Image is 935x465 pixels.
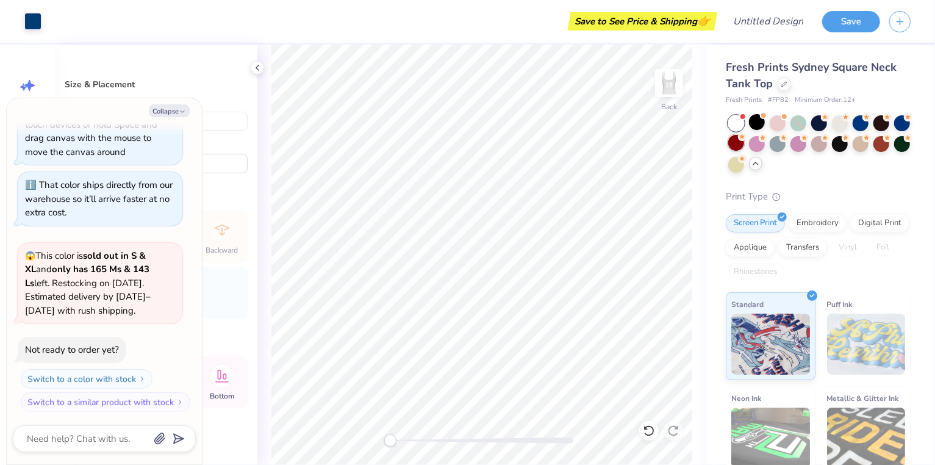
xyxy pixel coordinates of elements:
[210,391,234,401] span: Bottom
[822,11,880,32] button: Save
[571,12,714,31] div: Save to See Price & Shipping
[768,95,789,106] span: # FP82
[726,95,762,106] span: Fresh Prints
[789,214,847,232] div: Embroidery
[726,190,911,204] div: Print Type
[149,104,190,117] button: Collapse
[726,239,775,257] div: Applique
[726,60,897,91] span: Fresh Prints Sydney Square Neck Tank Top
[731,392,761,405] span: Neon Ink
[25,179,173,218] div: That color ships directly from our warehouse so it’ll arrive faster at no extra cost.
[827,314,906,375] img: Puff Ink
[25,104,157,158] div: Use two-finger gestures on touch devices or hold Space and drag canvas with the mouse to move the...
[831,239,865,257] div: Vinyl
[384,434,396,447] div: Accessibility label
[25,344,119,356] div: Not ready to order yet?
[869,239,897,257] div: Foil
[827,298,853,311] span: Puff Ink
[731,314,810,375] img: Standard
[25,263,149,289] strong: only has 165 Ms & 143 Ls
[176,398,184,406] img: Switch to a similar product with stock
[21,392,190,412] button: Switch to a similar product with stock
[795,95,856,106] span: Minimum Order: 12 +
[13,98,42,107] span: Image AI
[25,250,146,276] strong: sold out in S & XL
[65,78,248,91] div: Size & Placement
[697,13,711,28] span: 👉
[726,263,785,281] div: Rhinestones
[160,96,182,110] label: Height
[21,369,152,389] button: Switch to a color with stock
[25,250,151,317] span: This color is and left. Restocking on [DATE]. Estimated delivery by [DATE]–[DATE] with rush shipp...
[726,214,785,232] div: Screen Print
[778,239,827,257] div: Transfers
[138,375,146,383] img: Switch to a color with stock
[661,101,677,112] div: Back
[827,392,899,405] span: Metallic & Glitter Ink
[723,9,813,34] input: Untitled Design
[850,214,909,232] div: Digital Print
[65,96,85,110] label: Width
[731,298,764,311] span: Standard
[657,71,681,95] img: Back
[25,250,35,262] span: 😱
